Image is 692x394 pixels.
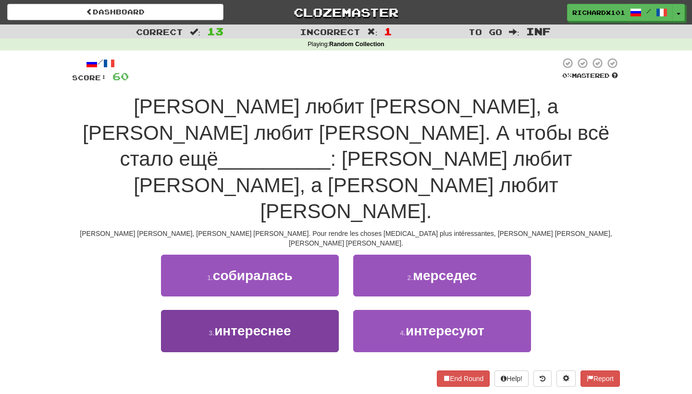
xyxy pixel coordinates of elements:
div: / [72,57,129,69]
span: 1 [384,25,392,37]
span: : [PERSON_NAME] любит [PERSON_NAME], а [PERSON_NAME] любит [PERSON_NAME]. [134,148,572,222]
small: 3 . [209,329,214,337]
small: 4 . [400,329,406,337]
span: собиралась [213,268,293,283]
span: : [190,28,200,36]
small: 2 . [408,274,413,282]
button: Report [581,370,620,387]
small: 1 . [207,274,213,282]
span: __________ [218,148,331,170]
div: [PERSON_NAME] [PERSON_NAME], [PERSON_NAME] [PERSON_NAME]. Pour rendre les choses [MEDICAL_DATA] p... [72,229,620,248]
button: 2.мерседес [353,255,531,296]
span: Correct [136,27,183,37]
button: Round history (alt+y) [533,370,552,387]
button: 4.интересуют [353,310,531,352]
span: : [509,28,519,36]
button: Help! [494,370,529,387]
button: 1.собиралась [161,255,339,296]
span: [PERSON_NAME] любит [PERSON_NAME], а [PERSON_NAME] любит [PERSON_NAME]. А чтобы всё стало ещё [83,95,609,170]
span: 13 [207,25,223,37]
a: Dashboard [7,4,223,20]
span: Score: [72,74,107,82]
span: 60 [112,70,129,82]
span: интереснее [214,323,291,338]
button: End Round [437,370,490,387]
span: 0 % [562,72,572,79]
span: To go [469,27,502,37]
span: / [646,8,651,14]
button: 3.интереснее [161,310,339,352]
a: RichardX101 / [567,4,673,21]
span: мерседес [413,268,477,283]
span: RichardX101 [572,8,625,17]
span: интересуют [406,323,484,338]
strong: Random Collection [329,41,384,48]
div: Mastered [560,72,620,80]
span: Inf [526,25,551,37]
span: : [367,28,378,36]
span: Incorrect [300,27,360,37]
a: Clozemaster [238,4,454,21]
